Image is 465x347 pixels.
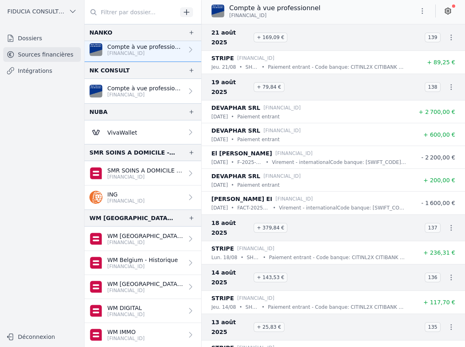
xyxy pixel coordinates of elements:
div: • [231,204,234,212]
div: • [266,158,269,166]
img: belfius.png [89,256,102,269]
span: + 89,25 € [427,59,455,65]
img: belfius.png [89,304,102,317]
span: + 600,00 € [423,131,455,138]
a: WM Belgium - Historique [FINANCIAL_ID] [85,251,201,275]
span: + 25,83 € [254,322,285,332]
p: El [PERSON_NAME] [211,148,272,158]
p: WM IMMO [107,328,145,336]
p: [PERSON_NAME] EI [211,194,272,204]
span: - 2 200,00 € [421,154,455,161]
img: VAN_BREDA_JVBABE22XXX.png [89,85,102,98]
span: + 2 700,00 € [419,109,455,115]
p: SHOPIFY [246,303,259,311]
p: [FINANCIAL_ID] [275,149,313,157]
p: WM DIGITAL [107,304,145,312]
a: WM IMMO [FINANCIAL_ID] [85,323,201,347]
img: belfius.png [89,328,102,341]
p: Compte à vue professionnel [107,43,183,51]
p: jeu. 21/08 [211,63,236,71]
p: [FINANCIAL_ID] [107,335,145,342]
input: Filtrer par dossier... [85,5,177,20]
p: [FINANCIAL_ID] [107,92,183,98]
button: Déconnexion [3,330,81,343]
div: NK CONSULT [89,65,130,75]
div: • [241,253,243,262]
div: • [239,303,242,311]
p: STRIPE [211,293,234,303]
p: [FINANCIAL_ID] [107,50,183,57]
p: Paiement entrant [237,135,280,144]
p: DEVAPHAR SRL [211,126,260,135]
a: WM [GEOGRAPHIC_DATA] - [GEOGRAPHIC_DATA] [FINANCIAL_ID] [85,227,201,251]
button: FIDUCIA CONSULTING SRL [3,5,81,18]
span: [FINANCIAL_ID] [229,12,267,19]
div: NUBA [89,107,108,117]
p: FACT-202508-4 [237,204,269,212]
div: • [231,113,234,121]
a: Compte à vue professionnel [FINANCIAL_ID] [85,79,201,103]
p: SMR SOINS A DOMICILE - THU [107,166,183,175]
p: [FINANCIAL_ID] [107,239,183,246]
p: lun. 18/08 [211,253,237,262]
div: WM [GEOGRAPHIC_DATA] SRL [89,213,175,223]
span: + 117,70 € [423,299,455,306]
p: [DATE] [211,113,228,121]
span: 18 août 2025 [211,218,250,238]
p: [FINANCIAL_ID] [276,195,313,203]
a: WM [GEOGRAPHIC_DATA] - [GEOGRAPHIC_DATA] [FINANCIAL_ID] [85,275,201,299]
span: 138 [425,82,441,92]
div: • [231,135,234,144]
img: ing.png [89,191,102,204]
p: [DATE] [211,158,228,166]
img: belfius.png [89,232,102,245]
p: [FINANCIAL_ID] [263,127,301,135]
span: + 200,00 € [423,177,455,183]
a: Sources financières [3,47,81,62]
a: Intégrations [3,63,81,78]
div: • [262,63,265,71]
p: Paiement entrant [237,113,280,121]
div: • [231,181,234,189]
p: WM Belgium - Historique [107,256,178,264]
p: [FINANCIAL_ID] [263,104,301,112]
img: VAN_BREDA_JVBABE22XXX.png [89,43,102,56]
p: Paiement entrant - Code banque: CITINL2X CITIBANK EUROPE PLC NETHERLANDS BRANCH [268,303,406,311]
span: 135 [425,322,441,332]
span: - 1 600,00 € [421,200,455,206]
a: ING [FINANCIAL_ID] [85,186,201,210]
p: jeu. 14/08 [211,303,236,311]
span: + 143,53 € [254,273,287,282]
p: [FINANCIAL_ID] [237,294,274,302]
p: ING [107,190,145,199]
p: Paiement entrant - Code banque: CITINL2X CITIBANK EUROPE PLC NETHERLANDS BRANCH [269,253,406,262]
span: 21 août 2025 [211,28,250,47]
span: 139 [425,33,441,42]
img: Viva-Wallet.webp [89,126,102,139]
div: • [239,63,242,71]
p: SHOPIFY [247,253,260,262]
p: [FINANCIAL_ID] [237,244,274,253]
p: Virement - internationalCode banque: [SWIFT_CODE] SWAN [279,204,406,212]
p: DEVAPHAR SRL [211,171,260,181]
a: VivaWallet [85,120,201,144]
span: + 79,84 € [254,82,285,92]
p: [FINANCIAL_ID] [107,198,145,204]
p: F-2025-005 [237,158,263,166]
span: 136 [425,273,441,282]
p: [DATE] [211,181,228,189]
p: Paiement entrant [237,181,280,189]
a: Dossiers [3,31,81,46]
p: Virement - internationalCode banque: [SWIFT_CODE] OLINDA [272,158,406,166]
a: Compte à vue professionnel [FINANCIAL_ID] [85,37,201,62]
p: [DATE] [211,204,228,212]
div: • [263,253,266,262]
a: WM DIGITAL [FINANCIAL_ID] [85,299,201,323]
p: WM [GEOGRAPHIC_DATA] - [GEOGRAPHIC_DATA] [107,280,183,288]
span: 13 août 2025 [211,317,250,337]
p: [FINANCIAL_ID] [107,263,178,270]
p: [FINANCIAL_ID] [107,287,183,294]
div: SMR SOINS A DOMICILE - THUISZORG [89,148,175,157]
p: [FINANCIAL_ID] [237,54,274,62]
img: VAN_BREDA_JVBABE22XXX.png [211,4,224,17]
